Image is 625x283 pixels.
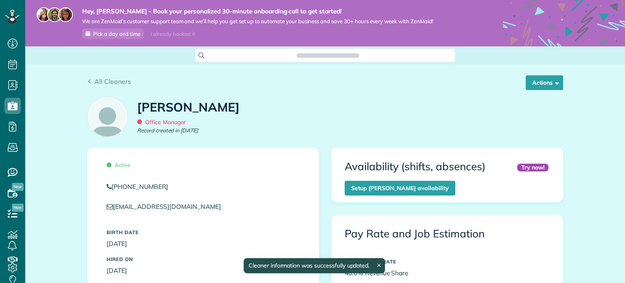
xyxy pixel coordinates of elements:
h5: DEFAULT PAY RATE [345,259,550,264]
p: [DATE] [107,239,299,248]
em: Record created in [DATE] [137,127,198,134]
h3: Availability (shifts, absences) [345,161,485,173]
div: I already booked it [146,29,200,39]
p: 40.0% Revenue Share [345,268,550,278]
h1: [PERSON_NAME] [137,101,240,114]
img: jorge-587dff0eeaa6aab1f244e6dc62b8924c3b6ad411094392a53c71c6c4a576187d.jpg [47,7,62,22]
a: Pick a day and time [82,29,144,39]
a: Setup [PERSON_NAME] availability [345,181,455,195]
button: Actions [526,75,563,90]
span: Search ZenMaid… [305,51,351,59]
a: All Cleaners [87,77,131,86]
h5: Hired On [107,257,299,262]
span: Office Manager [137,118,186,126]
span: All Cleaners [94,77,131,86]
h5: Birth Date [107,230,299,235]
h3: Pay Rate and Job Estimation [345,228,550,240]
span: Pick a day and time [93,31,140,37]
span: Active [107,162,130,168]
span: We are ZenMaid’s customer support team and we’ll help you get set up to automate your business an... [82,18,433,25]
strong: Hey, [PERSON_NAME] - Book your personalized 30-minute onboarding call to get started! [82,7,433,15]
div: Cleaner information was successfully updated. [244,258,385,273]
img: maria-72a9807cf96188c08ef61303f053569d2e2a8a1cde33d635c8a3ac13582a053d.jpg [37,7,51,22]
a: [EMAIL_ADDRESS][DOMAIN_NAME] [107,202,229,211]
a: [PHONE_NUMBER] [107,182,299,191]
img: michelle-19f622bdf1676172e81f8f8fba1fb50e276960ebfe0243fe18214015130c80e4.jpg [58,7,73,22]
p: [DATE] [107,266,299,275]
img: employee_icon-c2f8239691d896a72cdd9dc41cfb7b06f9d69bdd837a2ad469be8ff06ab05b5f.png [87,97,127,137]
span: New [12,204,24,212]
div: Try now! [517,164,549,171]
span: New [12,183,24,191]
